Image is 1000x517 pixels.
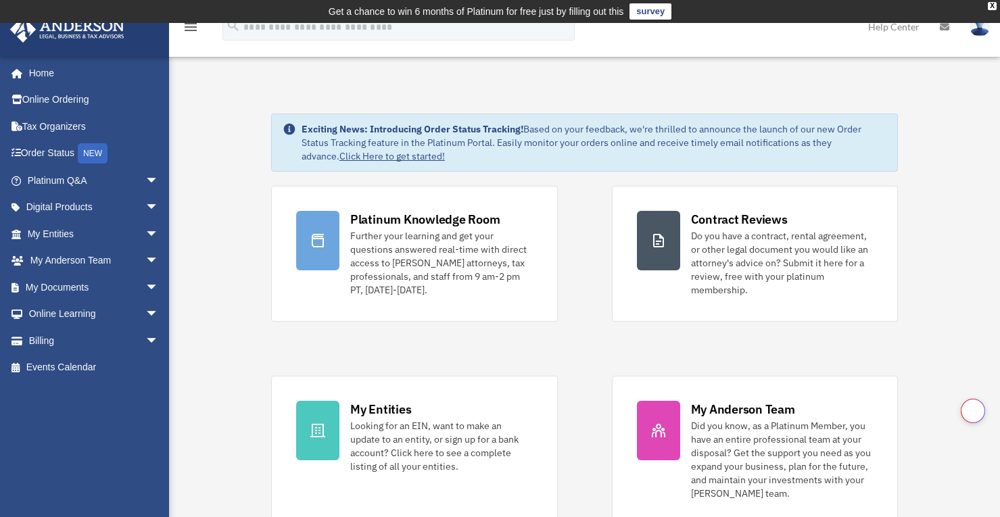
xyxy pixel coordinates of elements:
div: My Anderson Team [691,401,795,418]
a: Tax Organizers [9,113,179,140]
div: Contract Reviews [691,211,788,228]
a: Online Learningarrow_drop_down [9,301,179,328]
div: Did you know, as a Platinum Member, you have an entire professional team at your disposal? Get th... [691,419,874,500]
a: Contract Reviews Do you have a contract, rental agreement, or other legal document you would like... [612,186,899,322]
i: search [226,18,241,33]
img: Anderson Advisors Platinum Portal [6,16,128,43]
a: Home [9,59,172,87]
div: Get a chance to win 6 months of Platinum for free just by filling out this [329,3,624,20]
i: menu [183,19,199,35]
span: arrow_drop_down [145,220,172,248]
a: menu [183,24,199,35]
a: Digital Productsarrow_drop_down [9,194,179,221]
div: Do you have a contract, rental agreement, or other legal document you would like an attorney's ad... [691,229,874,297]
div: Further your learning and get your questions answered real-time with direct access to [PERSON_NAM... [350,229,533,297]
div: Based on your feedback, we're thrilled to announce the launch of our new Order Status Tracking fe... [302,122,886,163]
a: survey [629,3,671,20]
span: arrow_drop_down [145,301,172,328]
div: My Entities [350,401,411,418]
a: Billingarrow_drop_down [9,327,179,354]
div: NEW [78,143,108,164]
a: Click Here to get started! [339,150,445,162]
a: Online Ordering [9,87,179,114]
a: Events Calendar [9,354,179,381]
div: close [988,2,997,10]
a: Platinum Knowledge Room Further your learning and get your questions answered real-time with dire... [271,186,558,322]
a: My Anderson Teamarrow_drop_down [9,247,179,274]
div: Platinum Knowledge Room [350,211,500,228]
a: Order StatusNEW [9,140,179,168]
a: My Documentsarrow_drop_down [9,274,179,301]
div: Looking for an EIN, want to make an update to an entity, or sign up for a bank account? Click her... [350,419,533,473]
span: arrow_drop_down [145,194,172,222]
a: Platinum Q&Aarrow_drop_down [9,167,179,194]
span: arrow_drop_down [145,327,172,355]
img: User Pic [970,17,990,36]
span: arrow_drop_down [145,247,172,275]
strong: Exciting News: Introducing Order Status Tracking! [302,123,523,135]
a: My Entitiesarrow_drop_down [9,220,179,247]
span: arrow_drop_down [145,274,172,301]
span: arrow_drop_down [145,167,172,195]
